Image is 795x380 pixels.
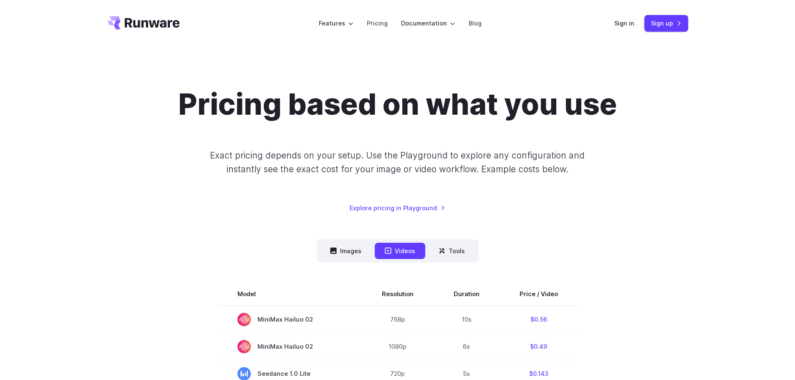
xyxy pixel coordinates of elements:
[401,18,455,28] label: Documentation
[469,18,482,28] a: Blog
[434,306,500,333] td: 10s
[429,243,475,259] button: Tools
[644,15,688,31] a: Sign up
[194,148,601,176] p: Exact pricing depends on your setup. Use the Playground to explore any configuration and instantl...
[500,282,578,306] th: Price / Video
[319,18,353,28] label: Features
[320,243,371,259] button: Images
[350,203,445,213] a: Explore pricing in Playground
[367,18,388,28] a: Pricing
[217,282,362,306] th: Model
[500,306,578,333] td: $0.56
[434,282,500,306] th: Duration
[107,16,180,30] a: Go to /
[362,282,434,306] th: Resolution
[362,306,434,333] td: 768p
[375,243,425,259] button: Videos
[362,333,434,360] td: 1080p
[237,340,342,353] span: MiniMax Hailuo 02
[614,18,634,28] a: Sign in
[434,333,500,360] td: 6s
[237,313,342,326] span: MiniMax Hailuo 02
[500,333,578,360] td: $0.49
[178,87,617,122] h1: Pricing based on what you use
